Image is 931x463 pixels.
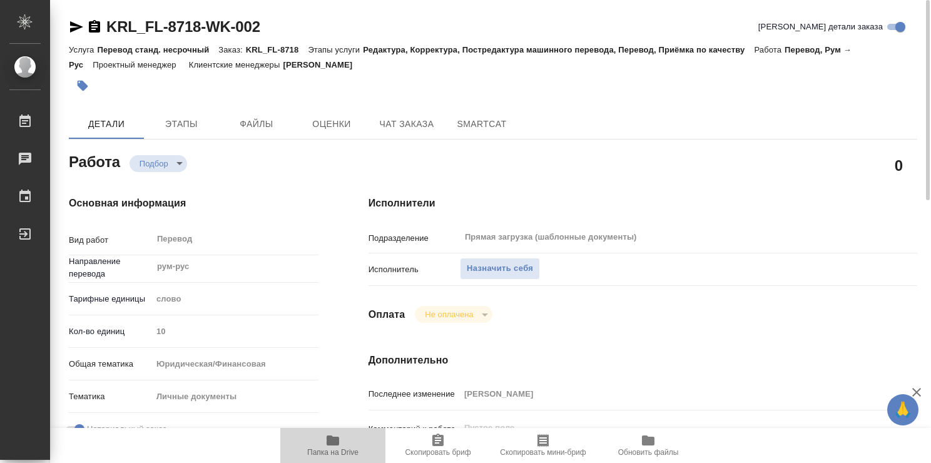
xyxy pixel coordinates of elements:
button: 🙏 [887,394,918,425]
span: Обновить файлы [618,448,679,457]
p: Вид работ [69,234,152,247]
span: Назначить себя [467,262,533,276]
p: Заказ: [218,45,245,54]
span: Папка на Drive [307,448,359,457]
button: Подбор [136,158,172,169]
p: Направление перевода [69,255,152,280]
p: Клиентские менеджеры [189,60,283,69]
p: Редактура, Корректура, Постредактура машинного перевода, Перевод, Приёмка по качеству [363,45,754,54]
div: Подбор [415,306,492,323]
h2: Работа [69,150,120,172]
p: Комментарий к работе [369,423,460,435]
h4: Исполнители [369,196,917,211]
p: Этапы услуги [308,45,363,54]
span: Скопировать мини-бриф [500,448,586,457]
p: Последнее изменение [369,388,460,400]
p: Работа [754,45,785,54]
button: Не оплачена [421,309,477,320]
span: Нотариальный заказ [87,423,166,435]
span: 🙏 [892,397,913,423]
span: Детали [76,116,136,132]
p: Тарифные единицы [69,293,152,305]
button: Назначить себя [460,258,540,280]
h2: 0 [895,155,903,176]
p: Услуга [69,45,97,54]
p: [PERSON_NAME] [283,60,362,69]
span: Чат заказа [377,116,437,132]
span: SmartCat [452,116,512,132]
p: Перевод станд. несрочный [97,45,218,54]
span: Этапы [151,116,211,132]
h4: Дополнительно [369,353,917,368]
span: [PERSON_NAME] детали заказа [758,21,883,33]
h4: Оплата [369,307,405,322]
span: Скопировать бриф [405,448,471,457]
div: Юридическая/Финансовая [152,354,318,375]
p: Исполнитель [369,263,460,276]
p: Кол-во единиц [69,325,152,338]
a: KRL_FL-8718-WK-002 [106,18,260,35]
p: Проектный менеджер [93,60,179,69]
button: Скопировать бриф [385,428,491,463]
p: Подразделение [369,232,460,245]
button: Обновить файлы [596,428,701,463]
p: Общая тематика [69,358,152,370]
div: слово [152,288,318,310]
div: Подбор [130,155,187,172]
button: Скопировать ссылку [87,19,102,34]
input: Пустое поле [152,322,318,340]
span: Оценки [302,116,362,132]
button: Папка на Drive [280,428,385,463]
button: Скопировать ссылку для ЯМессенджера [69,19,84,34]
input: Пустое поле [460,385,872,403]
span: Файлы [226,116,287,132]
p: Тематика [69,390,152,403]
h4: Основная информация [69,196,318,211]
button: Добавить тэг [69,72,96,99]
button: Скопировать мини-бриф [491,428,596,463]
div: Личные документы [152,386,318,407]
p: KRL_FL-8718 [246,45,308,54]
